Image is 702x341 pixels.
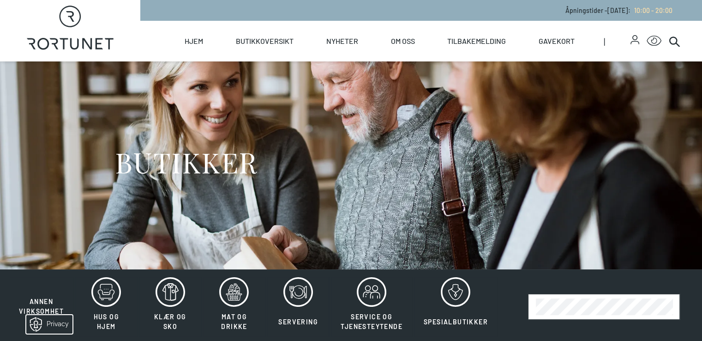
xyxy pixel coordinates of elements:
span: Service og tjenesteytende [341,313,402,330]
button: Klær og sko [139,277,202,337]
a: 10:00 - 20:00 [630,6,672,14]
span: Spesialbutikker [424,318,488,326]
span: Klær og sko [154,313,186,330]
span: Servering [278,318,318,326]
button: Hus og hjem [75,277,138,337]
iframe: Manage Preferences [9,312,84,336]
button: Servering [267,277,330,337]
a: Om oss [390,21,414,61]
a: Gavekort [539,21,575,61]
span: Mat og drikke [221,313,247,330]
span: Hus og hjem [94,313,119,330]
span: | [604,21,630,61]
h1: BUTIKKER [115,145,258,179]
button: Service og tjenesteytende [331,277,412,337]
button: Mat og drikke [203,277,265,337]
span: Annen virksomhet [19,298,64,315]
a: Tilbakemelding [447,21,506,61]
button: Spesialbutikker [414,277,498,337]
a: Butikkoversikt [236,21,294,61]
span: 10:00 - 20:00 [634,6,672,14]
p: Åpningstider - [DATE] : [565,6,672,15]
button: Open Accessibility Menu [647,34,661,49]
a: Nyheter [326,21,358,61]
a: Hjem [185,21,203,61]
button: Annen virksomhet [9,277,73,317]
